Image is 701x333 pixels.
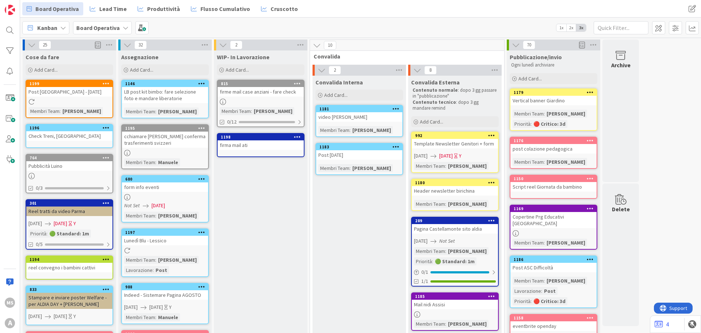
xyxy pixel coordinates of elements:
div: Post [542,287,558,295]
div: Membri Team [124,158,155,166]
div: eventbrite openday [510,321,597,331]
div: 1186 [514,257,597,262]
span: : [155,313,156,321]
span: Convalida [314,53,495,60]
div: 1176 [510,137,597,144]
span: Add Card... [34,67,58,73]
div: 1185 [415,294,498,299]
span: 25 [39,41,51,49]
span: : [445,200,446,208]
div: 992 [415,133,498,138]
span: [DATE] [28,220,42,227]
div: 1179 [510,89,597,96]
div: [PERSON_NAME] [156,107,199,116]
div: Membri Team [513,277,544,285]
div: 289 [412,217,498,224]
div: Lavorazione [513,287,541,295]
span: Lead Time [99,4,127,13]
div: 1181video [PERSON_NAME] [316,106,402,122]
div: cchiamare [PERSON_NAME] conferma trasferimenti svizzeri [122,132,208,148]
div: Membri Team [513,239,544,247]
div: Membri Team [124,256,155,264]
a: 4 [655,320,669,329]
span: : [544,277,545,285]
div: 988Indeed - Sistemare Pagina AGOSTO [122,284,208,300]
div: 1183 [316,144,402,150]
span: Cose da fare [26,53,59,61]
span: [DATE] [414,237,428,245]
div: Membri Team [124,212,155,220]
span: 3x [576,24,586,31]
div: Reel tratti da video Parma [26,207,112,216]
div: [PERSON_NAME] [446,320,489,328]
div: 1186Post ASC Difficoltà [510,256,597,272]
div: Check Treni, [GEOGRAPHIC_DATA] [26,131,112,141]
div: form info eventi [122,182,208,192]
div: 1183 [319,144,402,150]
div: Membri Team [124,313,155,321]
div: Copertine Prg Educativi [GEOGRAPHIC_DATA] [510,212,597,228]
div: Membri Team [28,107,60,115]
span: 0 / 1 [421,268,428,276]
span: [DATE] [439,152,453,160]
div: reel convegno i bambini cattivi [26,263,112,272]
div: Membri Team [513,110,544,118]
div: 1198firma mail ati [218,134,304,150]
div: Manuele [156,158,180,166]
div: video [PERSON_NAME] [316,112,402,122]
span: 2 [329,66,341,75]
div: 1146LB post kit bimbo: fare selezione foto e mandare liberatorie [122,80,208,103]
div: 1181 [319,106,402,111]
span: Add Card... [420,118,443,125]
div: 🔴 Critico: 3d [532,297,567,305]
img: Visit kanbanzone.com [5,5,15,15]
div: Indeed - Sistemare Pagina AGOSTO [122,290,208,300]
div: Y [73,313,76,320]
div: 1196 [30,125,112,130]
div: Pagina Castellamonte sito aldia [412,224,498,234]
div: Vertical banner Giardino [510,96,597,105]
span: : [530,120,532,128]
div: Stampare e inviare poster Welfare - per ALDIA DAY + [PERSON_NAME] [26,293,112,309]
div: [PERSON_NAME] [61,107,103,115]
div: Membri Team [414,162,445,170]
div: firme mail case anziani - fare check [218,87,304,97]
div: 1169Copertine Prg Educativi [GEOGRAPHIC_DATA] [510,205,597,228]
span: [DATE] [414,152,428,160]
span: 2 [230,41,242,49]
span: : [153,266,154,274]
div: 1197 [125,230,208,235]
a: Flusso Cumulativo [187,2,254,15]
div: 833 [26,286,112,293]
span: : [530,297,532,305]
p: : dopo 3 gg passare in "pubblicazione" [413,87,497,99]
span: Assegnazione [121,53,158,61]
a: Cruscotto [257,2,302,15]
span: Add Card... [518,75,542,82]
p: Ogni lunedì archiviare [511,62,596,68]
div: [PERSON_NAME] [446,162,489,170]
span: Convalida Esterna [411,79,460,86]
span: 0/3 [36,184,43,192]
span: : [544,158,545,166]
span: : [46,230,47,238]
span: : [445,247,446,255]
div: 301 [26,200,112,207]
div: 1185Mail nidi Assisi [412,293,498,309]
div: [PERSON_NAME] [350,164,393,172]
span: : [60,107,61,115]
span: [DATE] [28,313,42,320]
div: Membri Team [513,158,544,166]
span: 8 [424,66,437,75]
div: 301Reel tratti da video Parma [26,200,112,216]
div: 1195cchiamare [PERSON_NAME] conferma trasferimenti svizzeri [122,125,208,148]
span: 0/12 [227,118,237,126]
span: Add Card... [226,67,249,73]
span: Flusso Cumulativo [200,4,250,13]
div: 1179 [514,90,597,95]
div: 1194reel convegno i bambini cattivi [26,256,112,272]
div: 680 [125,177,208,182]
div: 1195 [122,125,208,132]
div: Lavorazione [124,266,153,274]
div: 764 [30,155,112,160]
